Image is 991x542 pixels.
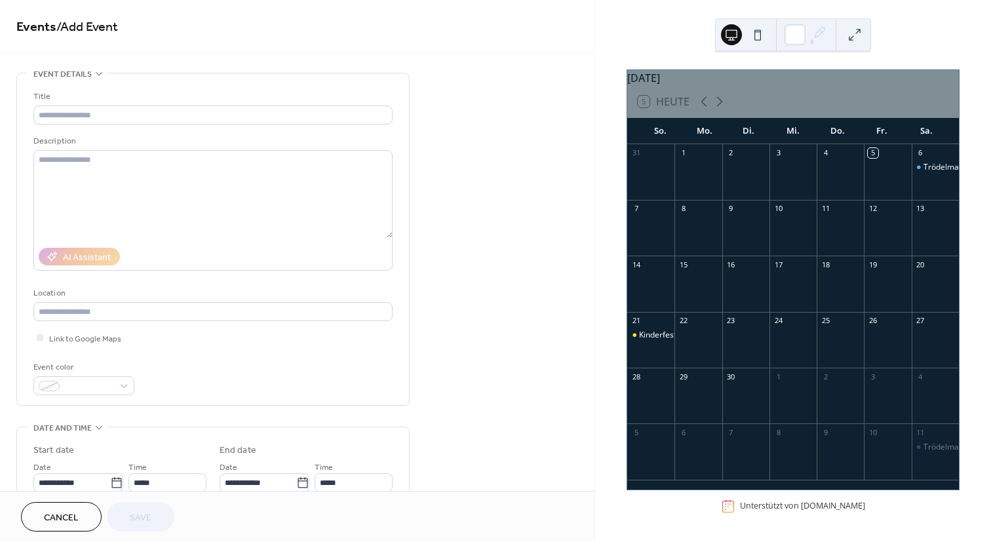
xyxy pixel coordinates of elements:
[773,204,783,214] div: 10
[726,372,736,381] div: 30
[631,260,641,269] div: 14
[868,260,878,269] div: 19
[678,316,688,326] div: 22
[916,260,925,269] div: 20
[916,316,925,326] div: 27
[33,444,74,457] div: Start date
[678,148,688,158] div: 1
[912,442,959,453] div: Trödelmarkt
[49,332,121,346] span: Link to Google Maps
[868,148,878,158] div: 5
[33,68,92,81] span: Event details
[773,316,783,326] div: 24
[627,70,959,86] div: [DATE]
[33,90,390,104] div: Title
[821,260,830,269] div: 18
[33,421,92,435] span: Date and time
[638,118,682,144] div: So.
[773,260,783,269] div: 17
[315,461,333,474] span: Time
[33,461,51,474] span: Date
[821,148,830,158] div: 4
[33,286,390,300] div: Location
[868,316,878,326] div: 26
[21,502,102,532] button: Cancel
[916,427,925,437] div: 11
[128,461,147,474] span: Time
[916,204,925,214] div: 13
[33,360,132,374] div: Event color
[821,204,830,214] div: 11
[16,14,56,40] a: Events
[801,501,865,512] a: [DOMAIN_NAME]
[815,118,860,144] div: Do.
[726,260,736,269] div: 16
[740,501,865,512] div: Unterstützt von
[868,204,878,214] div: 12
[904,118,948,144] div: Sa.
[868,427,878,437] div: 10
[821,427,830,437] div: 9
[916,372,925,381] div: 4
[678,204,688,214] div: 8
[821,372,830,381] div: 2
[56,14,118,40] span: / Add Event
[726,204,736,214] div: 9
[773,148,783,158] div: 3
[912,162,959,173] div: Trödelmarkt
[631,316,641,326] div: 21
[627,330,674,341] div: Kinderfest
[678,372,688,381] div: 29
[726,316,736,326] div: 23
[773,427,783,437] div: 8
[220,444,256,457] div: End date
[33,134,390,148] div: Description
[771,118,815,144] div: Mi.
[631,427,641,437] div: 5
[220,461,237,474] span: Date
[923,442,969,453] div: Trödelmarkt
[631,148,641,158] div: 31
[860,118,904,144] div: Fr.
[726,148,736,158] div: 2
[726,427,736,437] div: 7
[727,118,771,144] div: Di.
[44,511,79,525] span: Cancel
[916,148,925,158] div: 6
[773,372,783,381] div: 1
[682,118,727,144] div: Mo.
[678,427,688,437] div: 6
[868,372,878,381] div: 3
[631,372,641,381] div: 28
[821,316,830,326] div: 25
[631,204,641,214] div: 7
[678,260,688,269] div: 15
[639,330,676,341] div: Kinderfest
[923,162,969,173] div: Trödelmarkt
